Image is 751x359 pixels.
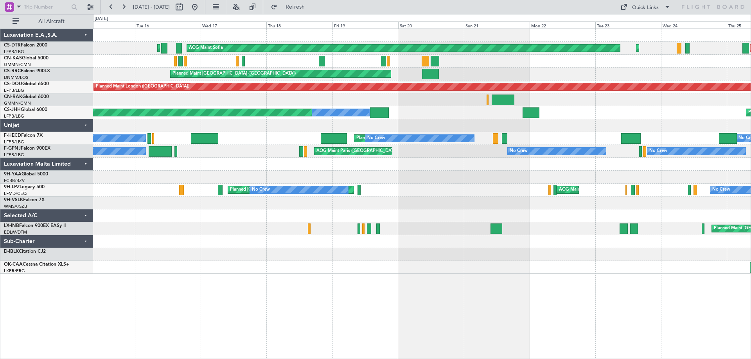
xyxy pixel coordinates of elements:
a: LFPB/LBG [4,49,24,55]
a: F-GPNJFalcon 900EX [4,146,50,151]
div: Thu 18 [266,21,332,29]
div: Wed 24 [661,21,727,29]
button: All Aircraft [9,15,85,28]
div: Fri 19 [332,21,398,29]
a: F-HECDFalcon 7X [4,133,43,138]
span: CN-RAK [4,95,22,99]
a: CN-KASGlobal 5000 [4,56,49,61]
span: CN-KAS [4,56,22,61]
div: No Crew [252,184,270,196]
span: 9H-LPZ [4,185,20,189]
span: Refresh [279,4,312,10]
div: AOG Maint Sofia [189,42,223,54]
button: Quick Links [616,1,674,13]
div: Wed 17 [201,21,266,29]
span: F-HECD [4,133,21,138]
button: Refresh [267,1,314,13]
div: Mon 15 [69,21,135,29]
a: 9H-VSLKFalcon 7X [4,198,45,202]
a: WMSA/SZB [4,204,27,209]
a: LFPB/LBG [4,113,24,119]
div: No Crew [712,184,730,196]
a: D-IBLKCitation CJ2 [4,249,46,254]
div: Sun 21 [464,21,530,29]
div: [DATE] [95,16,108,22]
a: LKPR/PRG [4,268,25,274]
a: 9H-YAAGlobal 5000 [4,172,48,177]
span: OK-CAA [4,262,23,267]
a: FCBB/BZV [4,178,25,184]
a: LFPB/LBG [4,152,24,158]
div: Planned Maint London ([GEOGRAPHIC_DATA]) [96,81,189,93]
a: CS-DOUGlobal 6500 [4,82,49,86]
div: Planned [GEOGRAPHIC_DATA] ([GEOGRAPHIC_DATA]) [230,184,341,196]
a: LFMD/CEQ [4,191,27,196]
div: No Crew [510,145,528,157]
div: Planned Maint [GEOGRAPHIC_DATA] ([GEOGRAPHIC_DATA]) [356,132,480,144]
div: AOG Maint Paris ([GEOGRAPHIC_DATA]) [316,145,399,157]
span: CS-RRC [4,69,21,73]
a: CS-JHHGlobal 6000 [4,107,47,112]
div: Quick Links [632,4,659,12]
div: Tue 23 [595,21,661,29]
span: 9H-VSLK [4,198,23,202]
div: AOG Maint Cannes (Mandelieu) [559,184,622,196]
a: CN-RAKGlobal 6000 [4,95,49,99]
a: LFPB/LBG [4,88,24,93]
div: No Crew [649,145,667,157]
a: DNMM/LOS [4,75,28,80]
span: All Aircraft [20,19,83,24]
span: CS-DOU [4,82,22,86]
a: GMMN/CMN [4,100,31,106]
a: LX-INBFalcon 900EX EASy II [4,223,66,228]
a: CS-RRCFalcon 900LX [4,69,50,73]
span: [DATE] - [DATE] [133,4,170,11]
span: LX-INB [4,223,19,228]
div: Sat 20 [398,21,464,29]
span: CS-JHH [4,107,21,112]
input: Trip Number [24,1,69,13]
div: Tue 16 [135,21,201,29]
span: F-GPNJ [4,146,21,151]
div: Planned Maint [GEOGRAPHIC_DATA] ([GEOGRAPHIC_DATA]) [172,68,296,80]
a: CS-DTRFalcon 2000 [4,43,47,48]
a: EDLW/DTM [4,229,27,235]
div: Planned Maint Sofia [638,42,678,54]
a: GMMN/CMN [4,62,31,68]
a: 9H-LPZLegacy 500 [4,185,45,189]
span: 9H-YAA [4,172,22,177]
span: CS-DTR [4,43,21,48]
span: D-IBLK [4,249,19,254]
a: LFPB/LBG [4,139,24,145]
div: Planned Maint Sofia [160,42,199,54]
div: No Crew [367,132,385,144]
a: OK-CAACessna Citation XLS+ [4,262,69,267]
div: Mon 22 [530,21,595,29]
